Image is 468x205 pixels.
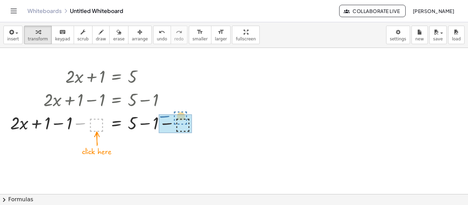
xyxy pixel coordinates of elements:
span: settings [390,37,406,41]
button: transform [24,26,52,44]
button: redoredo [171,26,187,44]
span: redo [174,37,184,41]
span: save [433,37,443,41]
i: keyboard [59,28,66,36]
button: new [411,26,428,44]
i: format_size [197,28,203,36]
button: undoundo [153,26,171,44]
button: fullscreen [232,26,259,44]
span: insert [7,37,19,41]
span: [PERSON_NAME] [412,8,454,14]
span: erase [113,37,124,41]
button: format_sizesmaller [189,26,211,44]
span: undo [157,37,167,41]
button: format_sizelarger [211,26,231,44]
span: keypad [55,37,70,41]
span: transform [28,37,48,41]
span: larger [215,37,227,41]
button: Collaborate Live [339,5,406,17]
button: arrange [128,26,152,44]
button: [PERSON_NAME] [407,5,460,17]
i: format_size [218,28,224,36]
a: Whiteboards [27,8,62,14]
span: scrub [77,37,89,41]
button: insert [3,26,23,44]
button: settings [386,26,410,44]
button: keyboardkeypad [51,26,74,44]
span: load [452,37,461,41]
i: undo [159,28,165,36]
span: Collaborate Live [345,8,400,14]
span: smaller [193,37,208,41]
button: scrub [74,26,93,44]
button: erase [109,26,128,44]
span: arrange [132,37,148,41]
button: Toggle navigation [8,5,19,16]
button: draw [92,26,110,44]
i: redo [176,28,182,36]
span: draw [96,37,106,41]
span: fullscreen [236,37,256,41]
span: new [415,37,424,41]
button: save [429,26,447,44]
button: load [448,26,465,44]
